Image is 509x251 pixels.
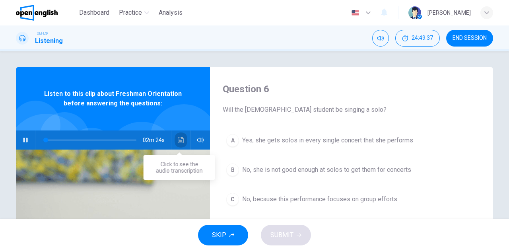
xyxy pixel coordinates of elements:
[223,189,480,209] button: CNo, because this performance focuses on group efforts
[446,30,493,47] button: END SESSION
[372,30,389,47] div: Mute
[42,89,184,108] span: Listen to this clip about Freshman Orientation before answering the questions:
[223,83,480,95] h4: Question 6
[35,31,48,36] span: TOEFL®
[226,134,239,147] div: A
[223,219,480,239] button: DYes, but only because it is her last chance at singing a solo in school
[175,130,187,150] button: Click to see the audio transcription
[79,8,109,18] span: Dashboard
[223,105,480,115] span: Will the [DEMOGRAPHIC_DATA] student be singing a solo?
[242,136,413,145] span: Yes, she gets solos in every single concert that she performs
[16,5,58,21] img: OpenEnglish logo
[395,30,440,47] div: Hide
[242,195,397,204] span: No, because this performance focuses on group efforts
[223,160,480,180] button: BNo, she is not good enough at solos to get them for concerts
[155,6,186,20] button: Analysis
[76,6,113,20] button: Dashboard
[226,163,239,176] div: B
[350,10,360,16] img: en
[16,5,76,21] a: OpenEnglish logo
[143,130,171,150] span: 02m 24s
[395,30,440,47] button: 24:49:37
[159,8,183,18] span: Analysis
[223,130,480,150] button: AYes, she gets solos in every single concert that she performs
[408,6,421,19] img: Profile picture
[116,6,152,20] button: Practice
[35,36,63,46] h1: Listening
[212,230,226,241] span: SKIP
[119,8,142,18] span: Practice
[242,165,411,175] span: No, she is not good enough at solos to get them for concerts
[144,155,215,180] div: Click to see the audio transcription
[427,8,471,18] div: [PERSON_NAME]
[412,35,433,41] span: 24:49:37
[198,225,248,245] button: SKIP
[453,35,487,41] span: END SESSION
[226,193,239,206] div: C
